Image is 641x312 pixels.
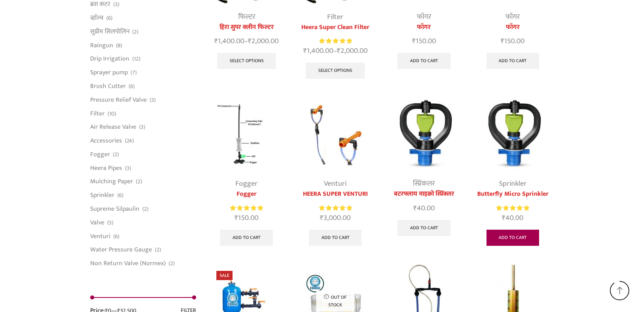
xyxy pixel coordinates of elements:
a: Drip Irrigation [90,52,129,66]
span: (2) [113,151,119,159]
a: Fogger [235,178,258,190]
span: (8) [116,42,122,50]
span: (12) [132,55,140,63]
span: (6) [113,232,119,241]
a: Heera Pipes [90,161,122,175]
a: हिरा सुपर क्लीन फिल्टर [208,23,285,32]
bdi: 2,000.00 [248,35,279,47]
a: स्प्रिंकलर [413,178,435,190]
a: फॉगर [506,11,520,23]
a: Accessories [90,134,122,148]
span: (2) [136,178,142,186]
a: Water Pressure Gauge [90,243,152,257]
a: Add to cart: “Fogger” [220,230,273,246]
a: Select options for “Heera Super Clean Filter” [306,63,365,79]
span: ₹ [501,35,504,47]
span: (3) [139,123,145,131]
bdi: 150.00 [412,35,436,47]
img: Fogger [208,96,285,172]
span: (3) [113,0,119,8]
span: (7) [131,69,137,77]
span: – [208,36,285,47]
a: Heera Super Clean Filter [297,23,373,32]
a: Fogger [90,147,110,161]
span: (3) [125,164,131,172]
a: HEERA SUPER VENTURI [297,189,373,199]
a: Add to cart: “HEERA SUPER VENTURI” [309,230,362,246]
bdi: 1,400.00 [214,35,244,47]
div: Rated 5.00 out of 5 [496,204,529,212]
a: फॉगर [474,23,551,32]
a: Venturi [324,178,347,190]
a: Valve [90,216,104,229]
span: (24) [125,137,134,145]
span: (6) [129,82,135,90]
a: फॉगर [417,11,431,23]
span: (2) [155,246,161,254]
a: Filter [327,11,343,23]
span: ₹ [303,45,307,57]
a: Air Release Valve [90,120,136,134]
a: Non Return Valve (Normex) [90,257,166,268]
span: ₹ [248,35,252,47]
span: (6) [117,191,123,199]
img: Heera Super Venturi [297,96,373,172]
p: Out of stock [316,290,355,312]
a: Brush Cutter [90,79,126,93]
bdi: 2,000.00 [337,45,368,57]
span: (10) [108,110,116,118]
span: (6) [106,14,112,22]
a: Add to cart: “Butterfly Micro Sprinkler” [487,230,539,246]
span: (3) [150,96,156,104]
span: (5) [107,219,113,227]
a: Fogger [208,189,285,199]
span: Rated out of 5 [496,204,529,212]
span: ₹ [413,202,417,214]
span: – [297,46,373,57]
span: ₹ [320,212,324,224]
a: Venturi [90,229,110,243]
bdi: 1,400.00 [303,45,333,57]
span: Sale [216,271,233,280]
a: Sprinkler [499,178,527,190]
a: फिल्टर [238,11,255,23]
a: Sprinkler [90,188,114,202]
div: Rated 5.00 out of 5 [319,37,352,45]
a: बटरफ्लाय माइक्रो स्प्रिंक्लर [386,189,462,199]
a: Select options for “हिरा सुपर क्लीन फिल्टर” [217,53,276,69]
span: Rated out of 5 [230,204,263,212]
a: Filter [90,107,105,120]
span: Rated out of 5 [319,37,352,45]
span: ₹ [214,35,218,47]
div: Rated 5.00 out of 5 [230,204,263,212]
a: Supreme Silpaulin [90,202,140,216]
img: Butterfly Micro Sprinkler [474,96,551,172]
a: Sprayer pump [90,66,128,80]
bdi: 40.00 [413,202,435,214]
a: Raingun [90,38,113,52]
img: बटरफ्लाय माइक्रो स्प्रिंक्लर [386,96,462,172]
span: ₹ [412,35,416,47]
span: ₹ [235,212,238,224]
bdi: 3,000.00 [320,212,351,224]
a: व्हाॅल्व [90,11,104,25]
bdi: 150.00 [501,35,525,47]
span: Rated out of 5 [319,204,352,212]
bdi: 40.00 [502,212,523,224]
span: (2) [142,205,148,213]
a: Add to cart: “बटरफ्लाय माइक्रो स्प्रिंक्लर” [398,220,451,236]
span: ₹ [337,45,341,57]
a: फॉगर [386,23,462,32]
a: Pressure Relief Valve [90,93,147,107]
a: सुप्रीम सिलपोलिन [90,25,129,38]
a: Butterfly Micro Sprinkler [474,189,551,199]
a: Add to cart: “फॉगर” [398,53,451,69]
span: ₹ [502,212,506,224]
div: Rated 5.00 out of 5 [319,204,352,212]
span: (2) [132,28,138,36]
bdi: 150.00 [235,212,258,224]
a: Mulching Paper [90,175,133,188]
a: Add to cart: “फॉगर” [487,53,539,69]
span: (2) [169,260,175,268]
